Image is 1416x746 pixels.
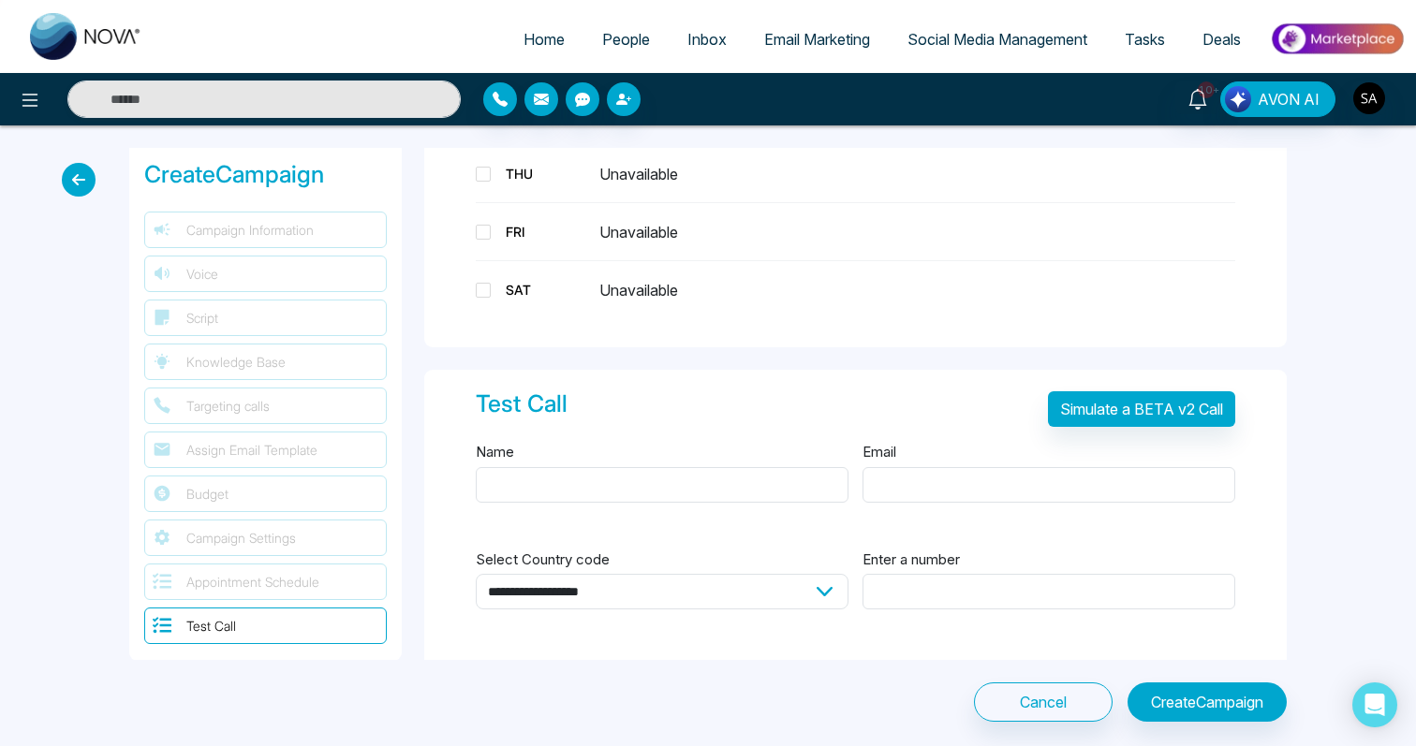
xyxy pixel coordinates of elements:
[186,396,270,416] span: Targeting calls
[186,484,229,504] span: Budget
[498,280,592,300] div: SAT
[1269,18,1405,60] img: Market-place.gif
[907,30,1087,49] span: Social Media Management
[974,682,1113,722] button: Cancel
[1128,682,1287,722] button: CreateCampaign
[1353,82,1385,114] img: User Avatar
[476,387,568,422] div: Test Call
[186,220,314,240] span: Campaign Information
[1125,30,1165,49] span: Tasks
[1202,30,1241,49] span: Deals
[186,440,317,460] span: Assign Email Template
[186,616,236,636] span: Test Call
[889,22,1106,57] a: Social Media Management
[1198,81,1215,98] span: 10+
[1175,81,1220,114] a: 10+
[498,222,592,241] div: FRI
[1352,682,1397,727] div: Open Intercom Messenger
[186,572,319,592] span: Appointment Schedule
[599,279,678,301] span: Unavailable
[599,221,678,243] span: Unavailable
[669,22,745,57] a: Inbox
[186,352,286,372] span: Knowledge Base
[144,157,387,193] div: Create Campaign
[1048,391,1235,427] button: Simulate a BETA v2 Call
[1106,22,1184,57] a: Tasks
[476,442,514,463] label: Name
[30,13,142,60] img: Nova CRM Logo
[602,30,650,49] span: People
[505,22,583,57] a: Home
[1184,22,1260,57] a: Deals
[863,549,960,571] label: Enter a number
[1220,81,1335,117] button: AVON AI
[764,30,870,49] span: Email Marketing
[583,22,669,57] a: People
[1225,86,1251,112] img: Lead Flow
[498,164,592,183] div: THU
[186,308,218,328] span: Script
[745,22,889,57] a: Email Marketing
[186,528,296,548] span: Campaign Settings
[524,30,565,49] span: Home
[863,442,896,463] label: Email
[1258,88,1320,110] span: AVON AI
[476,549,610,571] label: Select Country code
[599,163,678,185] span: Unavailable
[687,30,727,49] span: Inbox
[186,264,218,284] span: Voice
